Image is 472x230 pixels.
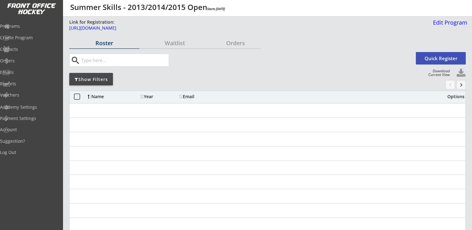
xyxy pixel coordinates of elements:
[416,52,466,65] button: Quick Register
[140,94,178,99] div: Year
[69,40,139,46] div: Roster
[80,54,169,66] input: Type here...
[179,94,235,99] div: Email
[207,7,225,11] em: Starts [DATE]
[425,69,450,77] div: Download Current View
[69,26,384,30] div: [URL][DOMAIN_NAME]
[140,40,210,46] div: Waitlist
[88,94,139,99] div: Name
[70,55,80,65] button: search
[445,80,455,89] button: chevron_left
[210,40,261,46] div: Orders
[69,26,384,34] a: [URL][DOMAIN_NAME]
[431,20,467,25] div: Edit Program
[456,69,466,78] button: Click to download full roster. Your browser settings may try to block it, check your security set...
[456,80,466,89] button: keyboard_arrow_right
[69,76,113,83] div: Show Filters
[431,20,467,31] a: Edit Program
[442,94,465,99] div: Options
[69,19,115,25] div: Link for Registration:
